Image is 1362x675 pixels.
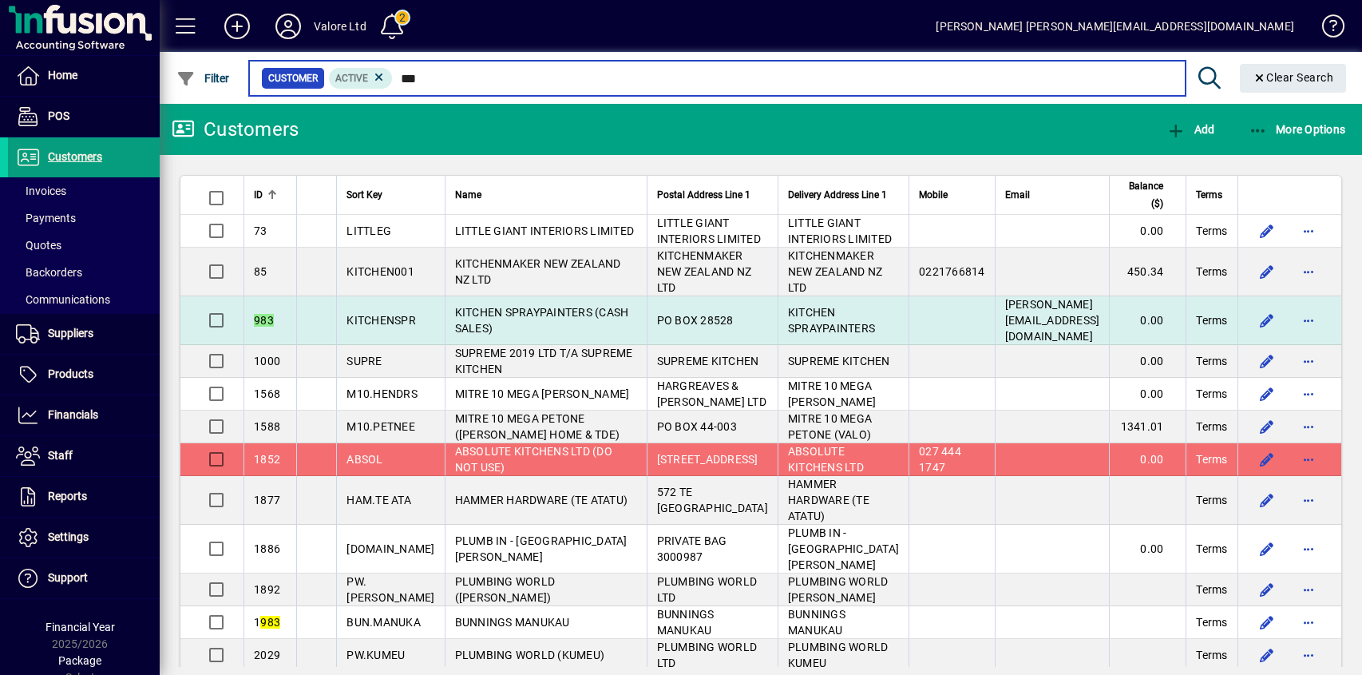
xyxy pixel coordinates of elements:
span: Terms [1196,386,1227,402]
span: BUNNINGS MANUKAU [788,608,845,637]
span: PLUMB IN - [GEOGRAPHIC_DATA][PERSON_NAME] [788,526,899,571]
span: PO BOX 44-003 [657,420,737,433]
a: Payments [8,204,160,232]
button: More options [1296,487,1321,513]
span: Package [58,654,101,667]
button: More options [1296,642,1321,668]
div: Mobile [919,186,985,204]
span: [STREET_ADDRESS] [657,453,758,466]
span: M10.HENDRS [346,387,418,400]
button: Edit [1254,414,1280,439]
button: Edit [1254,259,1280,284]
button: Edit [1254,218,1280,244]
span: KITCHEN SPRAYPAINTERS [788,306,875,335]
button: Edit [1254,609,1280,635]
button: Add [212,12,263,41]
em: 983 [254,314,274,327]
button: More options [1296,536,1321,562]
button: Edit [1254,577,1280,602]
span: M10.PETNEE [346,420,415,433]
a: Financials [8,395,160,435]
span: Balance ($) [1119,177,1163,212]
div: Customers [172,117,299,142]
span: Settings [48,530,89,543]
a: Knowledge Base [1310,3,1342,55]
span: Financial Year [46,621,115,633]
td: 450.34 [1109,248,1186,296]
span: Terms [1196,223,1227,239]
a: Support [8,558,160,598]
span: ABSOLUTE KITCHENS LTD [788,445,864,474]
a: Quotes [8,232,160,259]
a: Products [8,355,160,395]
td: 0.00 [1109,296,1186,345]
button: More options [1296,577,1321,602]
button: More options [1296,308,1321,333]
span: Terms [1196,186,1222,204]
span: PLUMBING WORLD LTD [657,641,758,669]
button: More options [1296,348,1321,374]
span: PW.[PERSON_NAME] [346,575,434,604]
span: MITRE 10 MEGA [PERSON_NAME] [455,387,630,400]
span: SUPRE [346,355,382,367]
span: Payments [16,212,76,224]
button: Clear [1240,64,1347,93]
em: 983 [260,616,280,629]
span: LITTLEG [346,224,391,237]
span: HARGREAVES & [PERSON_NAME] LTD [657,379,766,408]
div: Name [455,186,637,204]
span: LITTLE GIANT INTERIORS LIMITED [455,224,635,237]
span: 1877 [254,494,280,506]
span: PLUMBING WORLD (KUMEU) [455,649,605,661]
span: KITCHEN SPRAYPAINTERS (CASH SALES) [455,306,629,335]
span: [DOMAIN_NAME] [346,542,434,555]
span: Terms [1196,419,1227,435]
span: Backorders [16,266,82,279]
a: Invoices [8,177,160,204]
span: POS [48,109,69,122]
span: Home [48,69,77,81]
span: Terms [1196,264,1227,280]
span: ID [254,186,263,204]
span: PW.KUMEU [346,649,405,661]
span: 1886 [254,542,280,555]
span: More Options [1249,123,1346,136]
button: More options [1296,259,1321,284]
span: KITCHENMAKER NEW ZEALAND NZ LTD [788,249,883,294]
span: 1892 [254,583,280,596]
span: KITCHENMAKER NEW ZEALAND NZ LTD [657,249,752,294]
span: KITCHENMAKER NEW ZEALAND NZ LTD [455,257,621,286]
span: PLUMBING WORLD LTD [657,575,758,604]
button: More options [1296,381,1321,407]
span: MITRE 10 MEGA PETONE (VALO) [788,412,872,441]
span: Active [335,73,368,84]
span: BUNNINGS MANUKAU [657,608,715,637]
span: LITTLE GIANT INTERIORS LIMITED [788,216,892,245]
button: More options [1296,447,1321,472]
span: Sort Key [346,186,382,204]
span: 1852 [254,453,280,466]
span: [PERSON_NAME][EMAIL_ADDRESS][DOMAIN_NAME] [1005,298,1100,343]
span: Terms [1196,541,1227,557]
mat-chip: Activation Status: Active [329,68,393,89]
button: More options [1296,414,1321,439]
button: Edit [1254,487,1280,513]
span: 85 [254,265,267,278]
a: POS [8,97,160,137]
span: 572 TE [GEOGRAPHIC_DATA] [657,486,768,514]
span: MITRE 10 MEGA [PERSON_NAME] [788,379,876,408]
button: Edit [1254,447,1280,472]
span: Invoices [16,185,66,197]
span: Email [1005,186,1030,204]
div: ID [254,186,287,204]
span: KITCHEN001 [346,265,414,278]
div: [PERSON_NAME] [PERSON_NAME][EMAIL_ADDRESS][DOMAIN_NAME] [936,14,1294,39]
span: PLUMBING WORLD ([PERSON_NAME]) [455,575,556,604]
span: Postal Address Line 1 [657,186,750,204]
span: ABSOLUTE KITCHENS LTD (DO NOT USE) [455,445,612,474]
button: Add [1162,115,1218,144]
span: 1588 [254,420,280,433]
span: Filter [176,72,230,85]
span: Reports [48,490,87,502]
span: Communications [16,293,110,306]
